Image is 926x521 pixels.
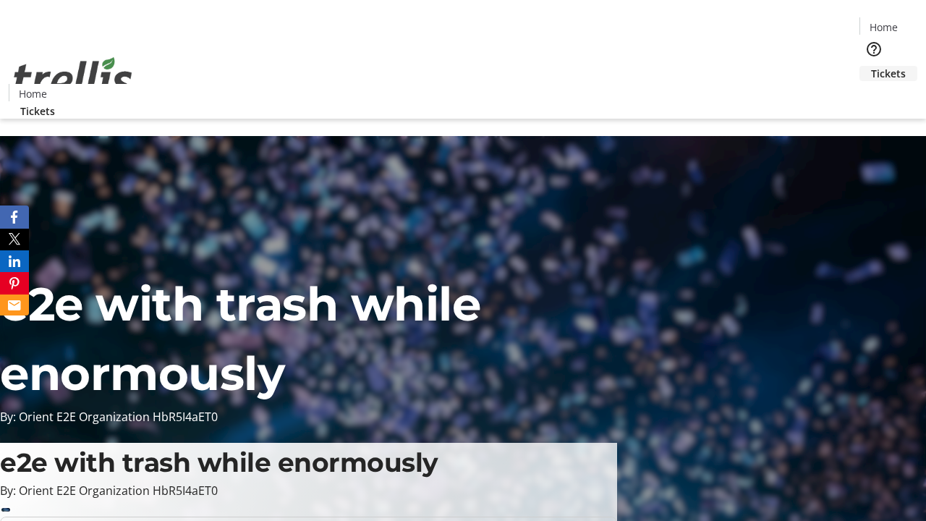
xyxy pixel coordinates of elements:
[9,103,67,119] a: Tickets
[9,41,137,114] img: Orient E2E Organization HbR5I4aET0's Logo
[859,81,888,110] button: Cart
[9,86,56,101] a: Home
[871,66,906,81] span: Tickets
[860,20,906,35] a: Home
[859,66,917,81] a: Tickets
[20,103,55,119] span: Tickets
[19,86,47,101] span: Home
[870,20,898,35] span: Home
[859,35,888,64] button: Help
